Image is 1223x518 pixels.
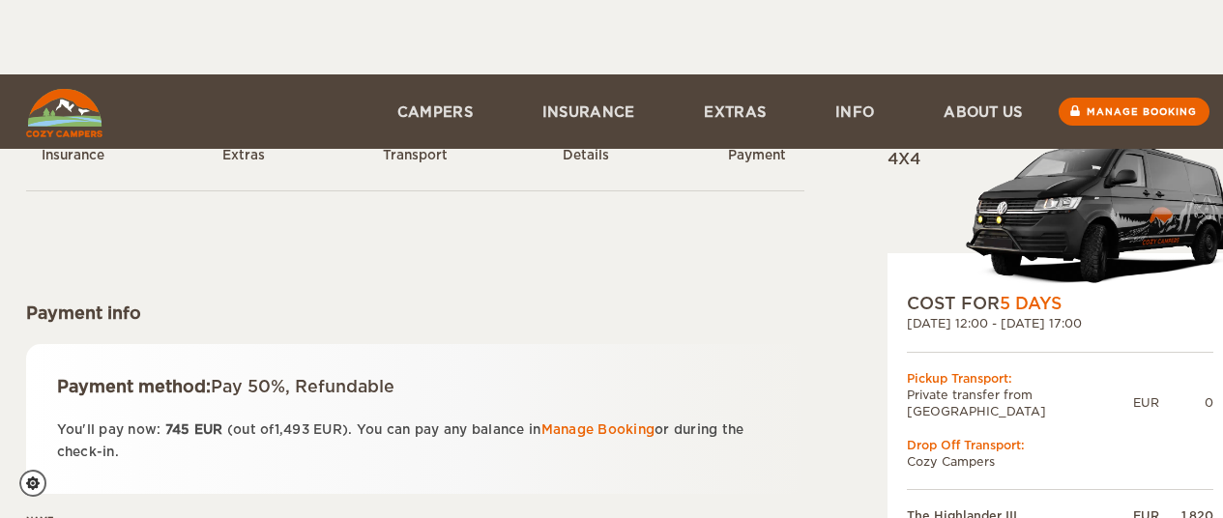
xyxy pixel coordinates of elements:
div: Extras [190,147,297,165]
a: Info [801,74,909,149]
a: Campers [363,74,508,149]
td: Private transfer from [GEOGRAPHIC_DATA] [907,387,1133,419]
span: EUR [313,422,342,437]
span: 5 Days [1000,294,1062,313]
div: Payment method: [57,375,773,398]
span: EUR [194,422,223,437]
div: Transport [362,147,468,165]
a: Cookie settings [19,470,59,497]
span: 1,493 [275,422,309,437]
a: About us [909,74,1057,149]
div: Pickup Transport: [907,370,1213,387]
div: Insurance [20,147,127,165]
a: Manage Booking [541,422,655,437]
td: Cozy Campers [907,453,1213,470]
span: Pay 50%, Refundable [211,377,394,396]
div: [DATE] 12:00 - [DATE] 17:00 [907,315,1213,331]
div: Payment info [26,302,804,325]
div: 0 [1159,394,1213,411]
span: 745 [165,422,190,437]
a: Extras [669,74,801,149]
div: Payment [704,147,810,165]
div: EUR [1133,394,1159,411]
div: COST FOR [907,292,1213,315]
a: Insurance [508,74,670,149]
p: You'll pay now: (out of ). You can pay any balance in or during the check-in. [57,418,773,464]
a: Manage booking [1059,98,1209,126]
img: Cozy Campers [26,89,102,137]
div: Drop Off Transport: [907,437,1213,453]
div: Details [533,147,639,165]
